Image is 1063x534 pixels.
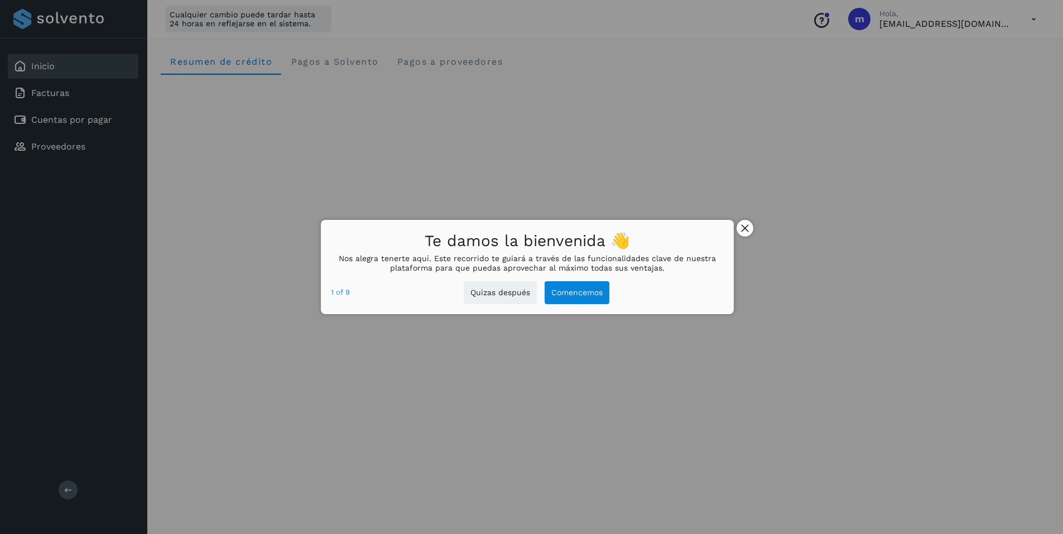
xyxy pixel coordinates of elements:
[331,254,724,273] p: Nos alegra tenerte aquí. Este recorrido te guiará a través de las funcionalidades clave de nuestr...
[321,220,734,314] div: Te damos la bienvenida 👋Nos alegra tenerte aquí. Este recorrido te guiará a través de las funcion...
[545,281,609,304] button: Comencemos
[737,220,753,237] button: close,
[331,229,724,254] h1: Te damos la bienvenida 👋
[464,281,537,304] button: Quizas después
[331,286,350,299] div: step 1 of 9
[331,286,350,299] div: 1 of 9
